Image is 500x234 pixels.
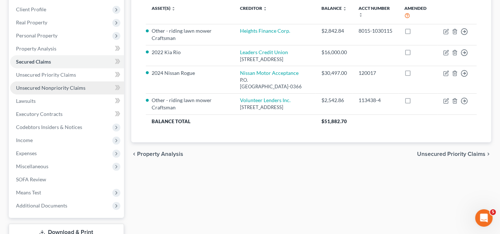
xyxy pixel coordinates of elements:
[16,85,85,91] span: Unsecured Nonpriority Claims
[16,6,46,12] span: Client Profile
[16,111,63,117] span: Executory Contracts
[131,151,183,157] button: chevron_left Property Analysis
[137,151,183,157] span: Property Analysis
[16,98,36,104] span: Lawsuits
[152,69,229,77] li: 2024 Nissan Rogue
[16,163,48,169] span: Miscellaneous
[16,58,51,65] span: Secured Claims
[321,49,347,56] div: $16,000.00
[10,55,124,68] a: Secured Claims
[475,209,493,227] iframe: Intercom live chat
[263,7,267,11] i: unfold_more
[343,7,347,11] i: unfold_more
[359,97,393,104] div: 113438-4
[321,118,347,124] span: $51,882.70
[240,49,288,55] a: Leaders Credit Union
[399,1,437,24] th: Amended
[359,27,393,35] div: 8015-1030115
[16,19,47,25] span: Real Property
[485,151,491,157] i: chevron_right
[10,68,124,81] a: Unsecured Priority Claims
[321,5,347,11] a: Balance unfold_more
[359,5,390,17] a: Acct Number unfold_more
[490,209,496,215] span: 5
[10,81,124,94] a: Unsecured Nonpriority Claims
[131,151,137,157] i: chevron_left
[16,202,67,209] span: Additional Documents
[321,27,347,35] div: $2,842.84
[417,151,491,157] button: Unsecured Priority Claims chevron_right
[16,72,76,78] span: Unsecured Priority Claims
[16,137,33,143] span: Income
[10,173,124,186] a: SOFA Review
[16,45,56,52] span: Property Analysis
[240,104,310,111] div: [STREET_ADDRESS]
[10,108,124,121] a: Executory Contracts
[152,5,176,11] a: Asset(s) unfold_more
[240,5,267,11] a: Creditor unfold_more
[16,176,46,182] span: SOFA Review
[359,69,393,77] div: 120017
[16,150,37,156] span: Expenses
[171,7,176,11] i: unfold_more
[240,97,291,103] a: Volunteer Lenders Inc.
[321,69,347,77] div: $30,497.00
[16,124,82,130] span: Codebtors Insiders & Notices
[359,13,363,17] i: unfold_more
[152,97,229,111] li: Other - riding lawn mower Craftsman
[417,151,485,157] span: Unsecured Priority Claims
[152,27,229,42] li: Other - riding lawn mower Craftsman
[240,28,290,34] a: Heights Finance Corp.
[146,114,316,128] th: Balance Total
[321,97,347,104] div: $2,542.86
[16,32,57,39] span: Personal Property
[240,56,310,63] div: [STREET_ADDRESS]
[240,77,310,90] div: P.O. [GEOGRAPHIC_DATA]-0366
[16,189,41,195] span: Means Test
[240,70,299,76] a: Nissan Motor Acceptance
[152,49,229,56] li: 2022 Kia Rio
[10,42,124,55] a: Property Analysis
[10,94,124,108] a: Lawsuits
